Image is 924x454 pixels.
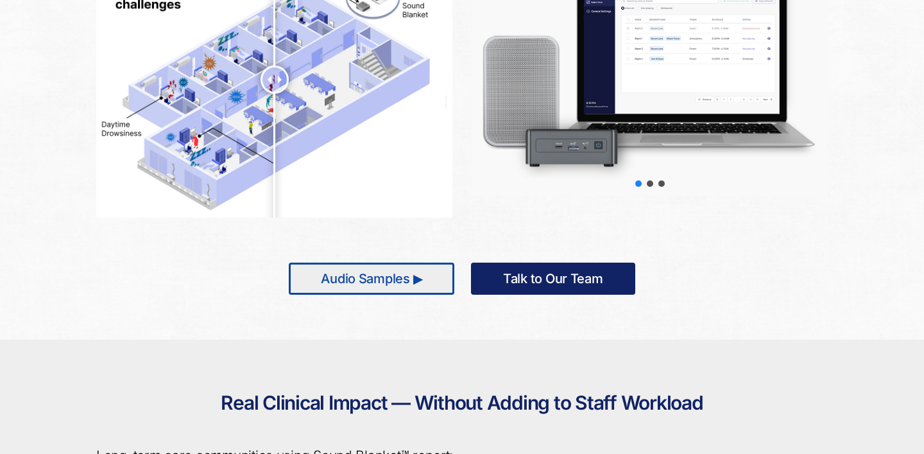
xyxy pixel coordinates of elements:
span: Last name [366,1,405,11]
div: slider-2 [647,180,653,187]
div: slider-1 [635,180,642,187]
div: Choose slide to display. [633,178,667,189]
h2: Real Clinical Impact — Without Adding to Staff Workload [96,378,828,428]
span: How did you hear about us? [366,107,470,116]
a: Talk to Our Team [471,263,635,295]
div: slider-3 [658,180,665,187]
span: Job title [366,54,395,64]
a: Audio Samples ▶ [289,263,454,295]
